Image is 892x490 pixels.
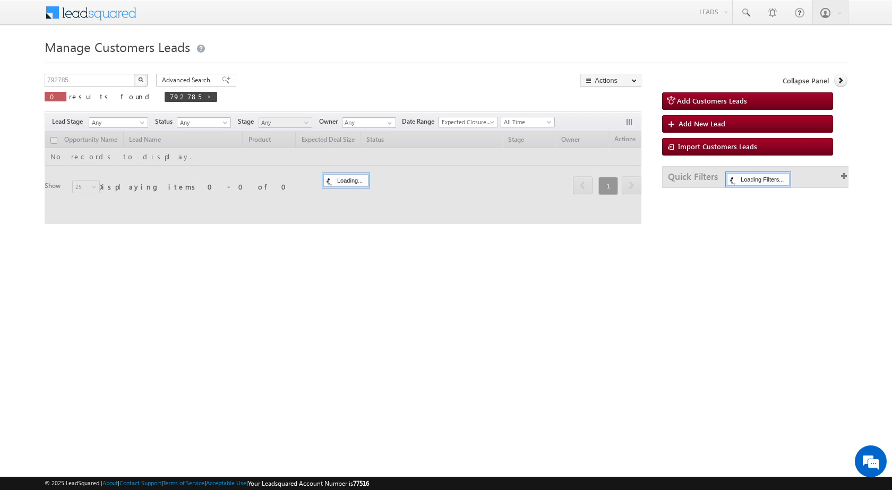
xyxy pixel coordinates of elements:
[258,117,312,128] a: Any
[69,92,153,101] span: results found
[162,75,213,85] span: Advanced Search
[177,118,228,127] span: Any
[501,117,552,127] span: All Time
[439,117,498,127] a: Expected Closure Date
[52,117,87,126] span: Lead Stage
[439,117,494,127] span: Expected Closure Date
[580,74,641,87] button: Actions
[323,174,368,187] div: Loading...
[89,117,148,128] a: Any
[45,478,369,488] span: © 2025 LeadSquared | | | | |
[50,92,61,101] span: 0
[259,118,309,127] span: Any
[382,118,395,128] a: Show All Items
[402,117,439,126] span: Date Range
[248,479,369,487] span: Your Leadsquared Account Number is
[170,92,201,101] span: 792785
[677,96,747,105] span: Add Customers Leads
[238,117,258,126] span: Stage
[163,479,204,486] a: Terms of Service
[501,117,555,127] a: All Time
[119,479,161,486] a: Contact Support
[155,117,177,126] span: Status
[177,117,231,128] a: Any
[319,117,342,126] span: Owner
[102,479,118,486] a: About
[138,77,143,82] img: Search
[206,479,246,486] a: Acceptable Use
[783,76,829,85] span: Collapse Panel
[342,117,396,128] input: Type to Search
[45,38,190,55] span: Manage Customers Leads
[679,119,725,128] span: Add New Lead
[89,118,144,127] span: Any
[353,479,369,487] span: 77516
[678,142,757,151] span: Import Customers Leads
[727,173,790,186] div: Loading Filters...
